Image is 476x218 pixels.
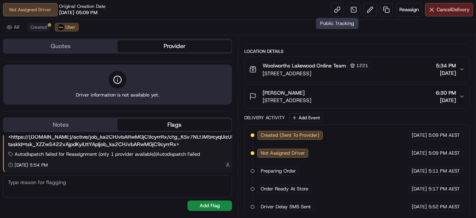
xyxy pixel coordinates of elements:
[412,186,427,192] span: [DATE]
[76,92,159,98] span: Driver information is not available yet.
[4,40,118,52] button: Quotes
[4,119,118,131] button: Notes
[412,168,427,174] span: [DATE]
[316,18,358,29] div: Public Tracking
[412,150,427,157] span: [DATE]
[261,203,311,210] span: Driver Delay SMS Sent
[436,89,456,97] span: 6:30 PM
[261,168,296,174] span: Preparing Order
[428,150,460,157] span: 5:09 PM AEST
[263,97,311,104] span: [STREET_ADDRESS]
[412,203,427,210] span: [DATE]
[436,97,456,104] span: [DATE]
[263,62,346,69] span: Woolworths Lakewood Online Team
[263,89,305,97] span: [PERSON_NAME]
[437,6,470,13] span: Cancel Delivery
[245,85,469,108] button: [PERSON_NAME][STREET_ADDRESS]6:30 PM[DATE]
[263,70,371,77] span: [STREET_ADDRESS]
[428,132,460,139] span: 5:09 PM AEST
[59,9,97,16] span: [DATE] 05:09 PM
[261,132,319,139] span: Created (Sent To Provider)
[261,150,305,157] span: Not Assigned Driver
[428,168,460,174] span: 5:11 PM AEST
[399,6,419,13] span: Reassign
[428,203,460,210] span: 5:52 PM AEST
[27,23,50,32] button: Created
[118,119,231,131] button: Flags
[356,63,368,69] span: 1221
[65,24,75,30] span: Uber
[59,3,106,9] span: Original Creation Date
[3,23,23,32] button: All
[30,24,47,30] span: Created
[412,132,427,139] span: [DATE]
[187,200,232,211] button: Add Flag
[289,113,322,122] button: Add Event
[425,3,473,16] button: CancelDelivery
[436,69,456,77] span: [DATE]
[261,186,308,192] span: Order Ready At Store
[428,186,460,192] span: 5:17 PM AEST
[15,162,48,168] span: [DATE] 5:54 PM
[58,24,64,30] img: uber-new-logo.jpeg
[244,48,470,54] div: Location Details
[244,115,285,121] div: Delivery Activity
[396,3,422,16] button: Reassign
[232,162,247,168] span: System
[15,151,200,158] span: Autodispatch failed for Reassignment (only 1 provider available) | Autodispatch Failed
[55,23,79,32] button: Uber
[118,40,231,52] button: Provider
[436,62,456,69] span: 5:34 PM
[245,57,469,82] button: Woolworths Lakewood Online Team1221[STREET_ADDRESS]5:34 PM[DATE]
